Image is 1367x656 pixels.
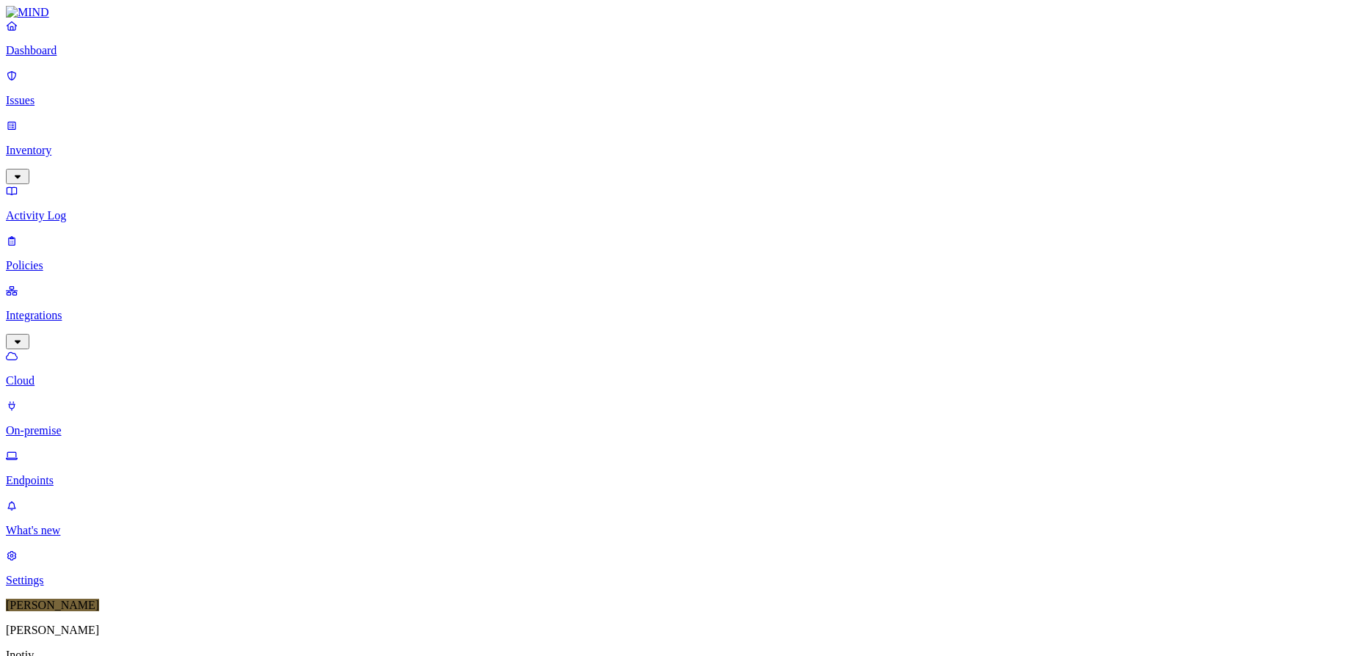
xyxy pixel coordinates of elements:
span: [PERSON_NAME] [6,599,99,611]
p: Cloud [6,374,1361,387]
a: Issues [6,69,1361,107]
p: Dashboard [6,44,1361,57]
p: Issues [6,94,1361,107]
p: What's new [6,524,1361,537]
a: What's new [6,499,1361,537]
p: [PERSON_NAME] [6,624,1361,637]
a: Cloud [6,349,1361,387]
a: On-premise [6,399,1361,437]
a: MIND [6,6,1361,19]
a: Dashboard [6,19,1361,57]
a: Policies [6,234,1361,272]
a: Settings [6,549,1361,587]
p: Policies [6,259,1361,272]
a: Activity Log [6,184,1361,222]
a: Integrations [6,284,1361,347]
p: On-premise [6,424,1361,437]
p: Activity Log [6,209,1361,222]
p: Inventory [6,144,1361,157]
a: Endpoints [6,449,1361,487]
p: Integrations [6,309,1361,322]
p: Endpoints [6,474,1361,487]
p: Settings [6,574,1361,587]
img: MIND [6,6,49,19]
a: Inventory [6,119,1361,182]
